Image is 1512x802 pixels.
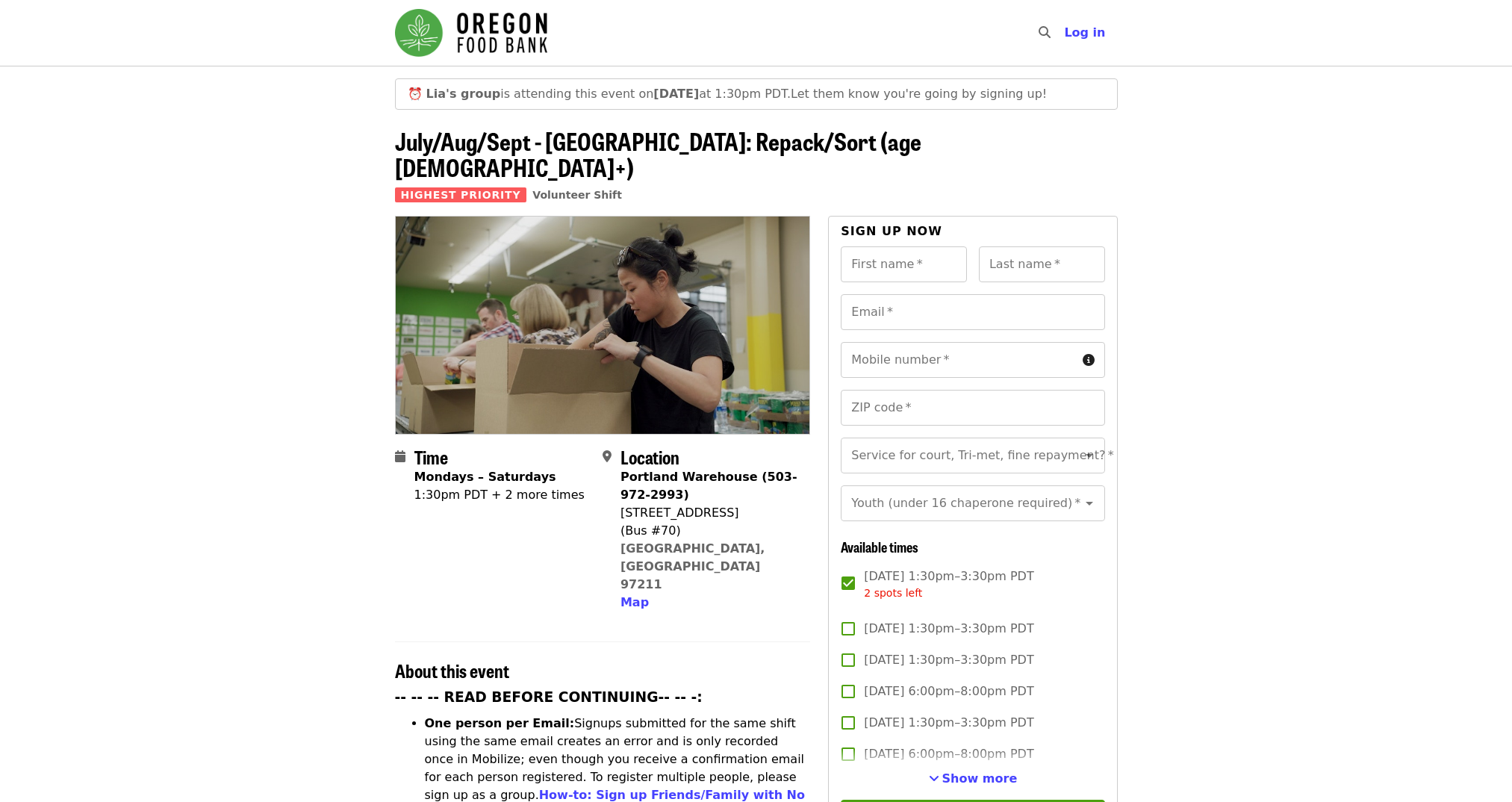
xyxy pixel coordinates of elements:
[1060,15,1071,51] input: Search
[603,450,612,464] i: map-marker-alt icon
[395,123,921,184] span: July/Aug/Sept - [GEOGRAPHIC_DATA]: Repack/Sort (age [DEMOGRAPHIC_DATA]+)
[620,594,649,612] button: Map
[395,187,527,202] span: Highest Priority
[620,541,765,591] a: [GEOGRAPHIC_DATA], [GEOGRAPHIC_DATA] 97211
[841,294,1104,330] input: Email
[620,470,797,502] strong: Portland Warehouse (503-972-2993)
[841,224,942,238] span: Sign up now
[942,771,1018,786] span: Show more
[620,504,798,522] div: [STREET_ADDRESS]
[620,522,798,540] div: (Bus #70)
[620,444,679,470] span: Location
[929,770,1018,788] button: See more timeslots
[841,342,1076,378] input: Mobile number
[653,87,699,101] strong: [DATE]
[1064,25,1105,40] span: Log in
[620,595,649,609] span: Map
[395,450,405,464] i: calendar icon
[864,714,1033,732] span: [DATE] 1:30pm–3:30pm PDT
[1079,445,1100,466] button: Open
[864,620,1033,638] span: [DATE] 1:30pm–3:30pm PDT
[864,745,1033,763] span: [DATE] 6:00pm–8:00pm PDT
[841,390,1104,426] input: ZIP code
[395,9,547,57] img: Oregon Food Bank - Home
[1052,18,1117,48] button: Log in
[414,486,585,504] div: 1:30pm PDT + 2 more times
[979,246,1105,282] input: Last name
[414,470,556,484] strong: Mondays – Saturdays
[1083,353,1095,367] i: circle-info icon
[864,587,922,599] span: 2 spots left
[532,189,622,201] a: Volunteer Shift
[426,87,501,101] strong: Lia's group
[414,444,448,470] span: Time
[864,651,1033,669] span: [DATE] 1:30pm–3:30pm PDT
[408,87,423,101] span: clock emoji
[841,537,918,556] span: Available times
[396,217,810,433] img: July/Aug/Sept - Portland: Repack/Sort (age 8+) organized by Oregon Food Bank
[1039,25,1051,40] i: search icon
[864,683,1033,700] span: [DATE] 6:00pm–8:00pm PDT
[1079,493,1100,514] button: Open
[426,87,791,101] span: is attending this event on at 1:30pm PDT.
[864,568,1033,601] span: [DATE] 1:30pm–3:30pm PDT
[791,87,1047,101] span: Let them know you're going by signing up!
[395,657,509,683] span: About this event
[425,716,575,730] strong: One person per Email:
[395,689,703,705] strong: -- -- -- READ BEFORE CONTINUING-- -- -:
[841,246,967,282] input: First name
